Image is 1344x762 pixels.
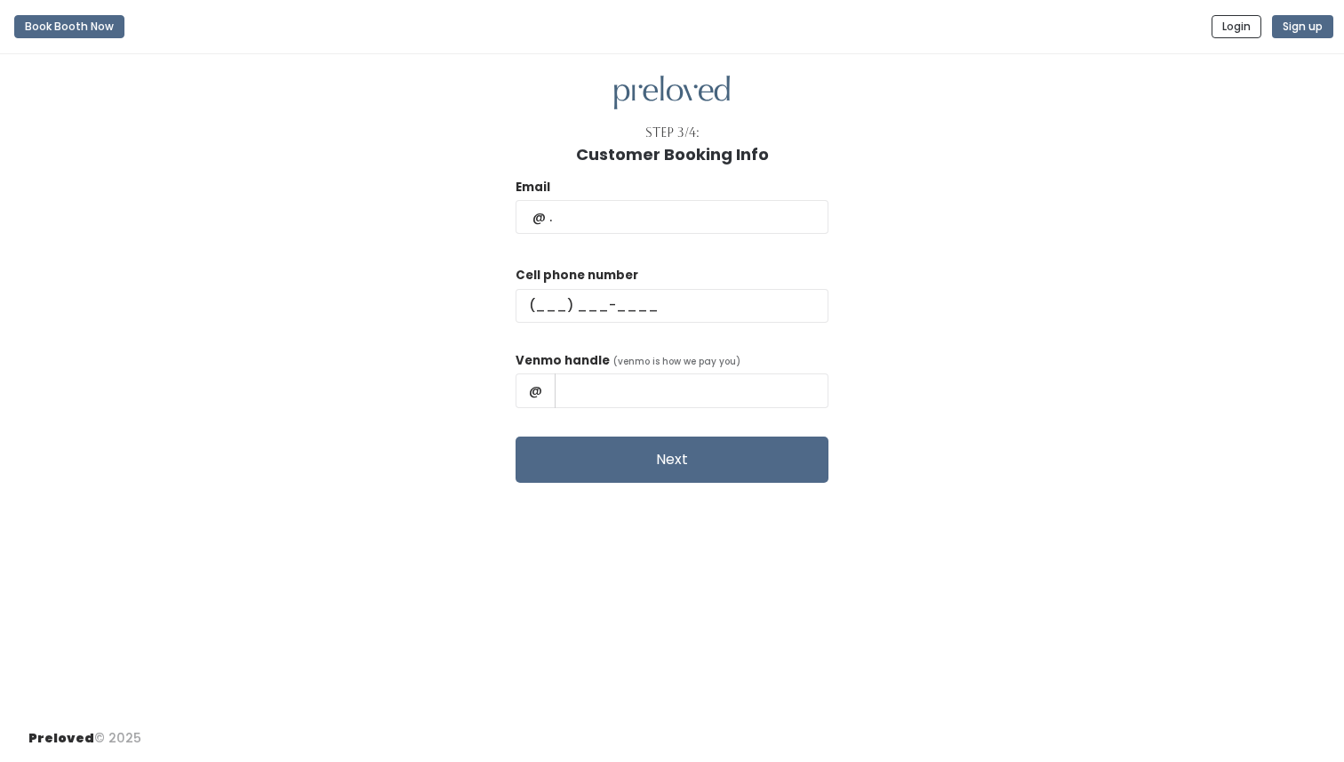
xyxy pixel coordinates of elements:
[28,715,141,748] div: © 2025
[614,76,730,110] img: preloved logo
[516,373,556,407] span: @
[516,200,828,234] input: @ .
[28,729,94,747] span: Preloved
[645,124,700,142] div: Step 3/4:
[516,267,638,285] label: Cell phone number
[14,15,124,38] button: Book Booth Now
[613,355,740,368] span: (venmo is how we pay you)
[1272,15,1333,38] button: Sign up
[14,7,124,46] a: Book Booth Now
[576,146,769,164] h1: Customer Booking Info
[516,437,828,483] button: Next
[516,289,828,323] input: (___) ___-____
[516,179,550,197] label: Email
[516,352,610,370] label: Venmo handle
[1212,15,1261,38] button: Login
